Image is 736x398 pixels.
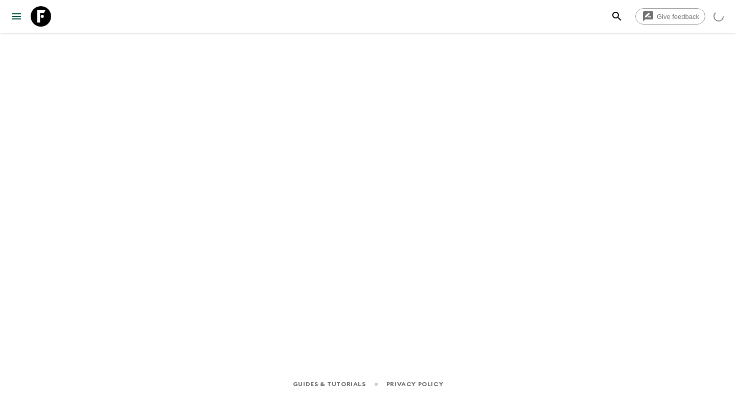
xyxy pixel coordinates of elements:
[386,379,443,390] a: Privacy Policy
[293,379,366,390] a: Guides & Tutorials
[6,6,27,27] button: menu
[651,13,705,20] span: Give feedback
[607,6,627,27] button: search adventures
[635,8,705,25] a: Give feedback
